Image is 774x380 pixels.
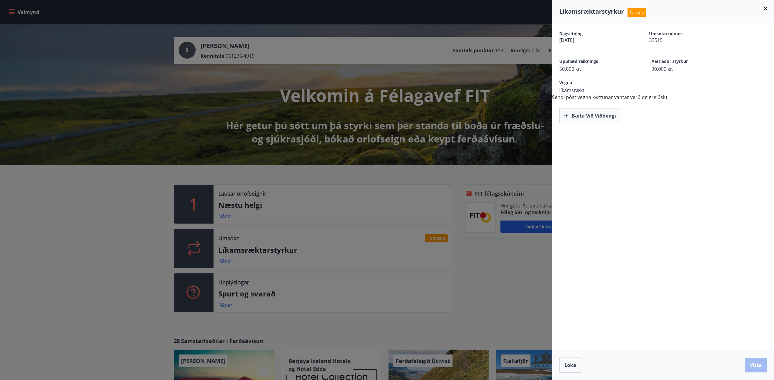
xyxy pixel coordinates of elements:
[559,108,621,123] button: Bæta við viðhengi
[628,8,646,17] span: Í vinnslu
[564,362,576,368] span: Loka
[559,87,630,94] span: líkamsrækt
[651,66,722,72] span: 30.000 kr.
[559,31,628,37] span: Dagsetning
[559,80,630,87] span: Vegna
[552,23,774,123] div: Sendi póst vegna kvittunar vantar verð og greiðslu
[651,58,722,66] span: Áætlaður styrkur
[649,37,718,43] span: 33515
[559,66,630,72] span: 50.000 kr.
[559,37,628,43] span: [DATE]
[649,31,718,37] span: Umsókn númer
[559,58,630,66] span: Upphæð reiknings
[559,358,581,373] button: Loka
[559,7,624,15] span: Líkamsræktarstyrkur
